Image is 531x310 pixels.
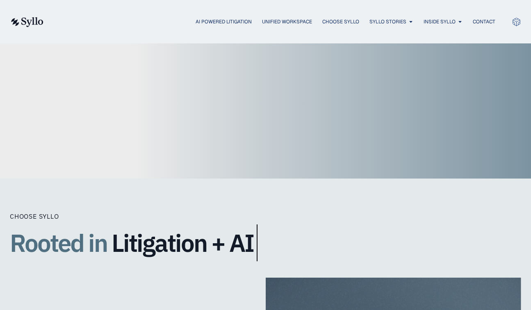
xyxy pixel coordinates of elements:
a: Choose Syllo [322,18,359,25]
a: Unified Workspace [262,18,312,25]
a: AI Powered Litigation [196,18,252,25]
nav: Menu [60,18,495,26]
div: Menu Toggle [60,18,495,26]
a: Inside Syllo [424,18,456,25]
div: Choose Syllo [10,211,338,221]
span: Litigation + AI [112,229,253,256]
a: Syllo Stories [369,18,406,25]
a: Contact [473,18,495,25]
span: Rooted in [10,224,107,261]
img: syllo [10,17,43,27]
